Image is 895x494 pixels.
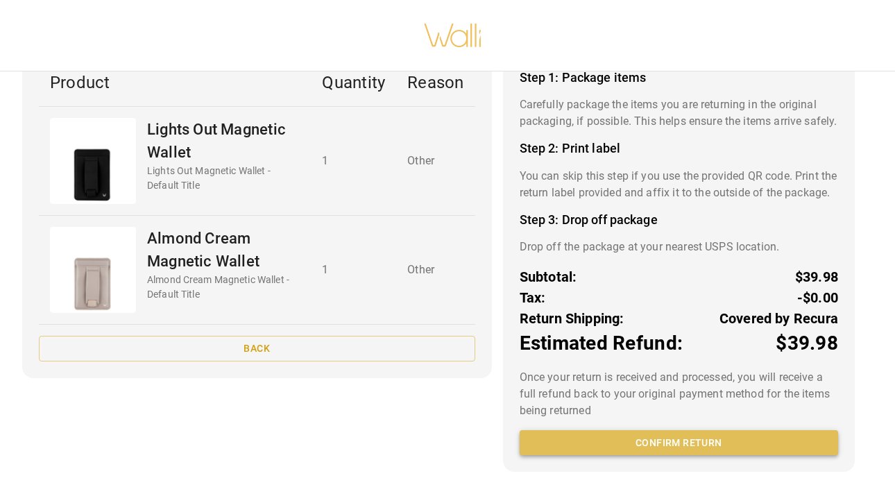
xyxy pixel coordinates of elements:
p: $39.98 [795,266,838,287]
img: walli-inc.myshopify.com [423,6,483,65]
h4: Step 3: Drop off package [520,212,838,228]
p: Lights Out Magnetic Wallet - Default Title [147,164,300,193]
p: $39.98 [776,329,838,358]
p: Covered by Recura [719,308,838,329]
p: Reason [407,70,463,95]
p: Estimated Refund: [520,329,683,358]
p: Other [407,153,463,169]
h4: Step 1: Package items [520,70,838,85]
p: Lights Out Magnetic Wallet [147,118,300,164]
p: Carefully package the items you are returning in the original packaging, if possible. This helps ... [520,96,838,130]
p: Other [407,262,463,278]
p: You can skip this step if you use the provided QR code. Print the return label provided and affix... [520,168,838,201]
p: Subtotal: [520,266,577,287]
button: Confirm return [520,430,838,456]
p: Quantity [322,70,385,95]
p: Return Shipping: [520,308,624,329]
h4: Step 2: Print label [520,141,838,156]
p: Once your return is received and processed, you will receive a full refund back to your original ... [520,369,838,419]
p: 1 [322,153,385,169]
button: Back [39,336,475,361]
p: Product [50,70,300,95]
p: Tax: [520,287,546,308]
p: Drop off the package at your nearest USPS location. [520,239,838,255]
p: Almond Cream Magnetic Wallet - Default Title [147,273,300,302]
p: Almond Cream Magnetic Wallet [147,227,300,273]
p: 1 [322,262,385,278]
p: -$0.00 [797,287,838,308]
